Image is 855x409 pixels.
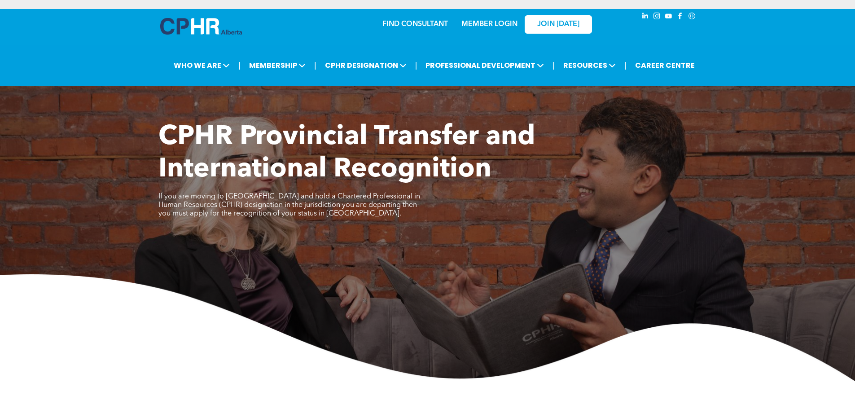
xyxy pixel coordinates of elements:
a: MEMBER LOGIN [461,21,517,28]
a: youtube [664,11,674,23]
li: | [314,56,316,75]
span: WHO WE ARE [171,57,232,74]
li: | [238,56,241,75]
span: PROFESSIONAL DEVELOPMENT [423,57,547,74]
a: FIND CONSULTANT [382,21,448,28]
a: JOIN [DATE] [525,15,592,34]
a: Social network [687,11,697,23]
a: linkedin [640,11,650,23]
img: A blue and white logo for cp alberta [160,18,242,35]
li: | [415,56,417,75]
span: RESOURCES [561,57,618,74]
span: MEMBERSHIP [246,57,308,74]
a: facebook [675,11,685,23]
span: JOIN [DATE] [537,20,579,29]
a: CAREER CENTRE [632,57,697,74]
span: CPHR Provincial Transfer and International Recognition [158,124,535,183]
span: CPHR DESIGNATION [322,57,409,74]
span: If you are moving to [GEOGRAPHIC_DATA] and hold a Chartered Professional in Human Resources (CPHR... [158,193,420,217]
li: | [624,56,627,75]
li: | [552,56,555,75]
a: instagram [652,11,662,23]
